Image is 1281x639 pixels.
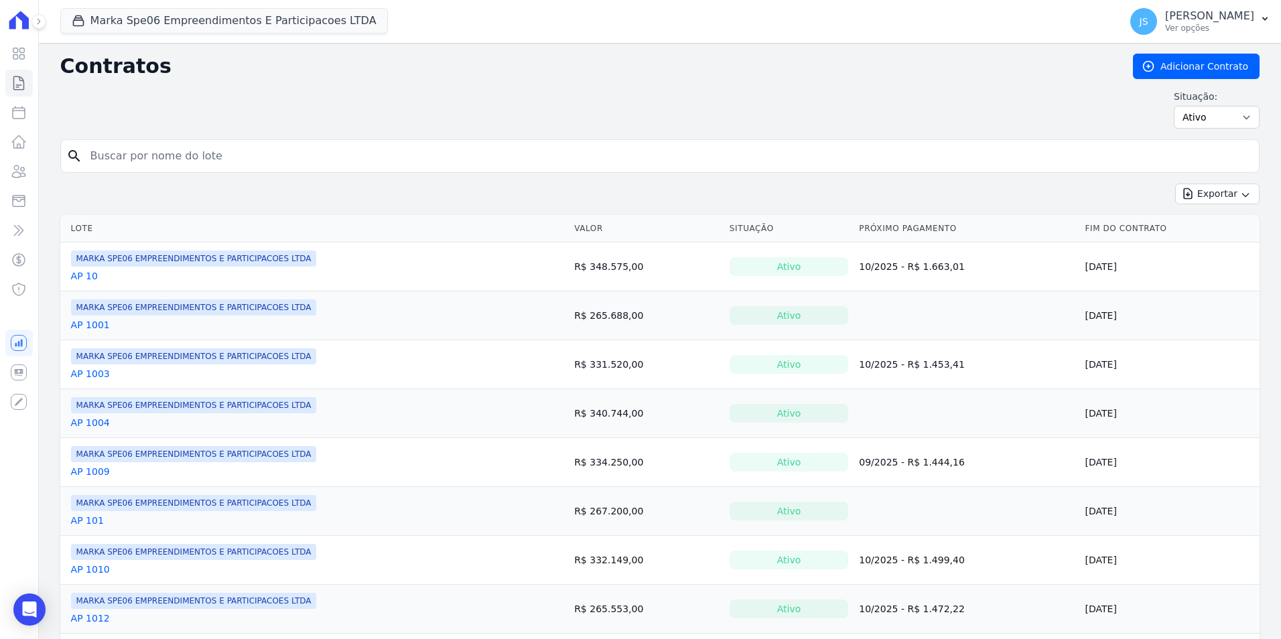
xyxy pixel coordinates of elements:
td: [DATE] [1080,536,1260,585]
div: Ativo [730,453,848,472]
a: AP 1009 [71,465,110,478]
a: 10/2025 - R$ 1.499,40 [859,555,965,565]
label: Situação: [1174,90,1260,103]
p: [PERSON_NAME] [1165,9,1254,23]
a: 09/2025 - R$ 1.444,16 [859,457,965,468]
td: [DATE] [1080,340,1260,389]
td: [DATE] [1080,389,1260,438]
span: MARKA SPE06 EMPREENDIMENTOS E PARTICIPACOES LTDA [71,299,317,315]
span: MARKA SPE06 EMPREENDIMENTOS E PARTICIPACOES LTDA [71,495,317,511]
button: Exportar [1175,184,1260,204]
th: Lote [60,215,569,242]
span: MARKA SPE06 EMPREENDIMENTOS E PARTICIPACOES LTDA [71,348,317,364]
button: Marka Spe06 Empreendimentos E Participacoes LTDA [60,8,388,33]
td: [DATE] [1080,487,1260,536]
td: R$ 331.520,00 [569,340,724,389]
a: AP 10 [71,269,98,283]
div: Ativo [730,502,848,520]
a: AP 1003 [71,367,110,380]
a: 10/2025 - R$ 1.472,22 [859,603,965,614]
div: Ativo [730,404,848,423]
a: AP 1004 [71,416,110,429]
td: [DATE] [1080,291,1260,340]
td: R$ 340.744,00 [569,389,724,438]
div: Ativo [730,306,848,325]
span: MARKA SPE06 EMPREENDIMENTOS E PARTICIPACOES LTDA [71,397,317,413]
td: R$ 332.149,00 [569,536,724,585]
td: R$ 334.250,00 [569,438,724,487]
input: Buscar por nome do lote [82,143,1254,169]
td: [DATE] [1080,585,1260,634]
a: AP 1001 [71,318,110,332]
span: MARKA SPE06 EMPREENDIMENTOS E PARTICIPACOES LTDA [71,593,317,609]
a: AP 1010 [71,563,110,576]
td: [DATE] [1080,242,1260,291]
a: 10/2025 - R$ 1.453,41 [859,359,965,370]
td: [DATE] [1080,438,1260,487]
div: Ativo [730,257,848,276]
td: R$ 265.688,00 [569,291,724,340]
h2: Contratos [60,54,1111,78]
div: Open Intercom Messenger [13,593,46,626]
td: R$ 265.553,00 [569,585,724,634]
a: 10/2025 - R$ 1.663,01 [859,261,965,272]
th: Fim do Contrato [1080,215,1260,242]
a: Adicionar Contrato [1133,54,1260,79]
div: Ativo [730,551,848,569]
span: JS [1140,17,1148,26]
th: Próximo Pagamento [854,215,1079,242]
th: Valor [569,215,724,242]
div: Ativo [730,355,848,374]
div: Ativo [730,599,848,618]
button: JS [PERSON_NAME] Ver opções [1120,3,1281,40]
a: AP 101 [71,514,104,527]
td: R$ 267.200,00 [569,487,724,536]
i: search [66,148,82,164]
span: MARKA SPE06 EMPREENDIMENTOS E PARTICIPACOES LTDA [71,544,317,560]
span: MARKA SPE06 EMPREENDIMENTOS E PARTICIPACOES LTDA [71,446,317,462]
td: R$ 348.575,00 [569,242,724,291]
p: Ver opções [1165,23,1254,33]
span: MARKA SPE06 EMPREENDIMENTOS E PARTICIPACOES LTDA [71,251,317,267]
th: Situação [724,215,854,242]
a: AP 1012 [71,612,110,625]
